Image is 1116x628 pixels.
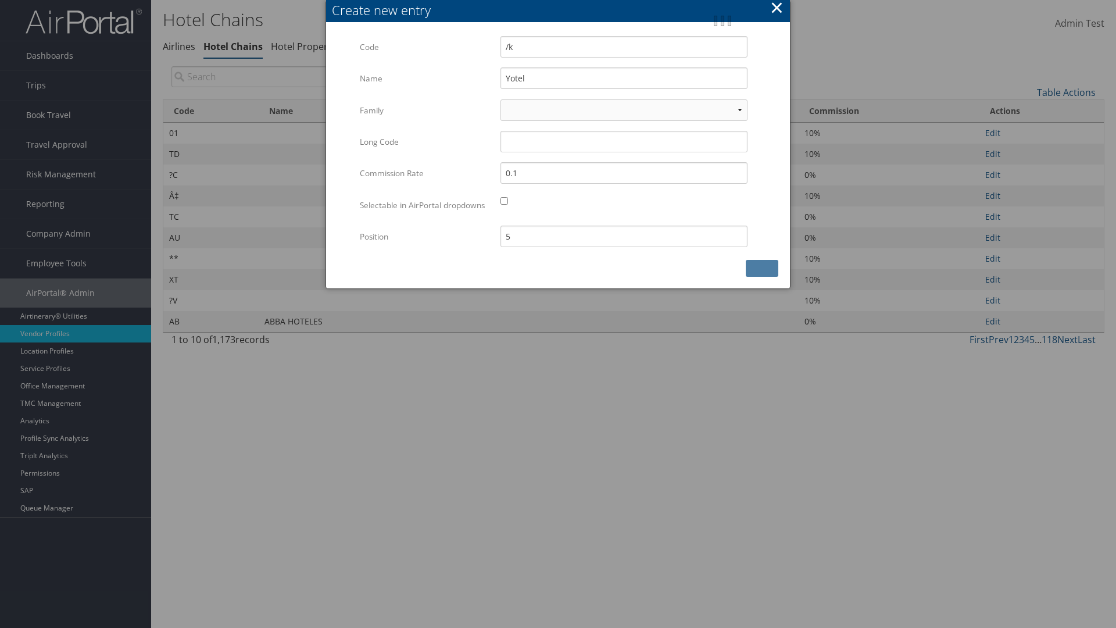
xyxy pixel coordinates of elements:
[360,99,492,122] label: Family
[360,194,492,216] label: Selectable in AirPortal dropdowns
[360,226,492,248] label: Position
[360,162,492,184] label: Commission Rate
[360,36,492,58] label: Code
[360,67,492,90] label: Name
[332,1,790,19] div: Create new entry
[360,131,492,153] label: Long Code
